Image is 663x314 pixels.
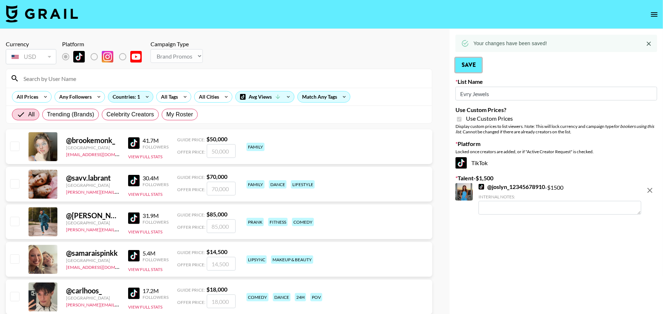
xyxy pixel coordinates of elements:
[66,249,119,258] div: @ samaraispinkk
[247,293,269,301] div: comedy
[28,110,35,119] span: All
[291,180,315,189] div: lifestyle
[66,211,119,220] div: @ [PERSON_NAME].[PERSON_NAME]
[143,219,169,225] div: Followers
[474,37,547,50] div: Your changes have been saved!
[177,224,205,230] span: Offer Price:
[455,157,657,169] div: TikTok
[66,182,119,188] div: [GEOGRAPHIC_DATA]
[195,91,221,102] div: All Cities
[128,192,162,197] button: View Full Stats
[479,183,641,215] div: - $ 1500
[455,106,657,113] label: Use Custom Prices?
[455,124,654,134] em: for bookers using this list
[62,40,148,48] div: Platform
[466,115,513,122] span: Use Custom Prices
[268,218,288,226] div: fitness
[19,73,428,84] input: Search by User Name
[102,51,113,63] img: Instagram
[128,250,140,262] img: TikTok
[455,149,657,154] div: Locked once creators are added, or if "Active Creator Request" is checked.
[66,145,119,150] div: [GEOGRAPHIC_DATA]
[143,294,169,300] div: Followers
[479,194,641,199] div: Internal Notes:
[207,144,236,158] input: 50,000
[455,78,657,85] label: List Name
[207,294,236,308] input: 18,000
[206,248,227,255] strong: $ 14,500
[177,137,205,142] span: Guide Price:
[66,173,119,182] div: @ savv.labrant
[295,293,306,301] div: 24h
[479,183,545,190] a: @joslyn_12345678910
[128,288,140,299] img: TikTok
[271,255,313,264] div: makeup & beauty
[66,220,119,225] div: [GEOGRAPHIC_DATA]
[206,173,227,180] strong: $ 70,000
[247,143,265,151] div: family
[143,175,169,182] div: 30.4M
[66,225,173,232] a: [PERSON_NAME][EMAIL_ADDRESS][DOMAIN_NAME]
[143,144,169,150] div: Followers
[298,91,350,102] div: Match Any Tags
[62,49,148,64] div: List locked to TikTok.
[128,267,162,272] button: View Full Stats
[206,286,227,293] strong: $ 18,000
[66,258,119,263] div: [GEOGRAPHIC_DATA]
[66,295,119,301] div: [GEOGRAPHIC_DATA]
[247,180,265,189] div: family
[207,257,236,271] input: 14,500
[143,257,169,262] div: Followers
[177,262,205,267] span: Offer Price:
[177,149,205,155] span: Offer Price:
[177,300,205,305] span: Offer Price:
[177,212,205,218] span: Guide Price:
[6,48,56,66] div: Currency is locked to USD
[292,218,314,226] div: comedy
[55,91,93,102] div: Any Followers
[128,229,162,235] button: View Full Stats
[643,183,657,198] button: remove
[269,180,287,189] div: dance
[47,110,94,119] span: Trending (Brands)
[128,304,162,310] button: View Full Stats
[143,287,169,294] div: 17.2M
[206,211,227,218] strong: $ 85,000
[143,250,169,257] div: 5.4M
[128,175,140,186] img: TikTok
[455,175,657,182] label: Talent - $ 1,500
[177,250,205,255] span: Guide Price:
[66,136,119,145] div: @ brookemonk_
[73,51,85,63] img: TikTok
[207,219,236,233] input: 85,000
[177,287,205,293] span: Guide Price:
[130,51,142,63] img: YouTube
[455,124,657,134] div: Display custom prices to list viewers. Note: This will lock currency and campaign type . Cannot b...
[157,91,179,102] div: All Tags
[128,137,140,149] img: TikTok
[647,7,662,22] button: open drawer
[310,293,322,301] div: pov
[207,182,236,195] input: 70,000
[108,91,153,102] div: Countries: 1
[7,51,55,63] div: USD
[143,212,169,219] div: 31.9M
[177,175,205,180] span: Guide Price:
[143,137,169,144] div: 41.7M
[6,5,78,22] img: Grail Talent
[6,40,56,48] div: Currency
[66,286,119,295] div: @ carlhoos_
[479,184,484,190] img: TikTok
[12,91,40,102] div: All Prices
[644,38,654,49] button: Close
[247,218,264,226] div: prank
[151,40,203,48] div: Campaign Type
[143,182,169,187] div: Followers
[66,263,139,270] a: [EMAIL_ADDRESS][DOMAIN_NAME]
[177,187,205,192] span: Offer Price:
[247,255,267,264] div: lipsync
[128,154,162,159] button: View Full Stats
[128,212,140,224] img: TikTok
[206,136,227,142] strong: $ 50,000
[66,188,173,195] a: [PERSON_NAME][EMAIL_ADDRESS][DOMAIN_NAME]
